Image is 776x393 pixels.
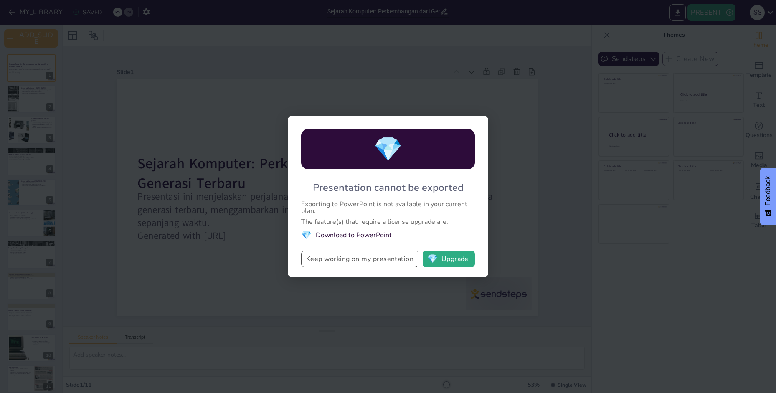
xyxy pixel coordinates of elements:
[301,229,312,241] span: diamond
[764,176,772,205] span: Feedback
[423,251,475,267] button: diamondUpgrade
[760,168,776,225] button: Feedback - Show survey
[373,133,403,165] span: diamond
[301,229,475,241] li: Download to PowerPoint
[313,181,464,194] div: Presentation cannot be exported
[301,201,475,214] div: Exporting to PowerPoint is not available in your current plan.
[301,218,475,225] div: The feature(s) that require a license upgrade are:
[427,255,438,263] span: diamond
[301,251,418,267] button: Keep working on my presentation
